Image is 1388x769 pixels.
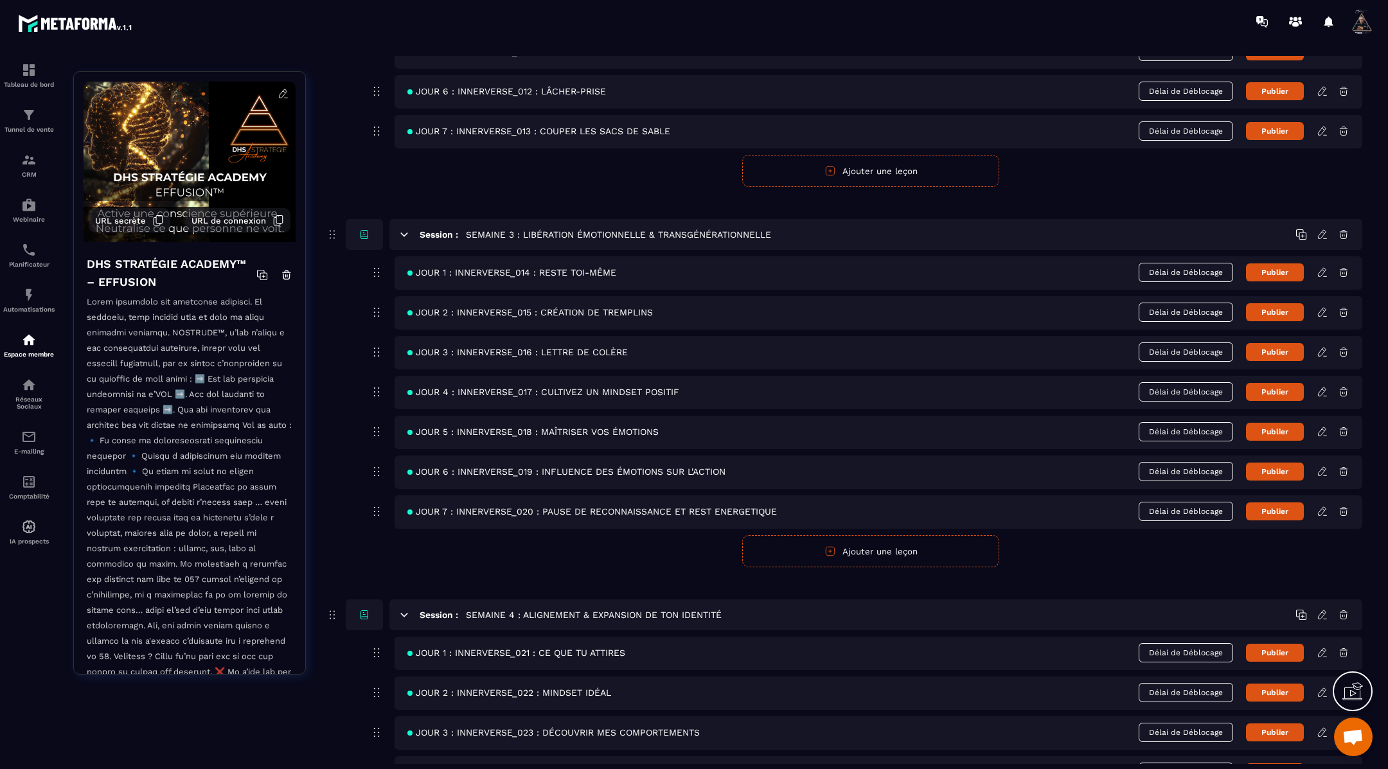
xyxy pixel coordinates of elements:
a: Ouvrir le chat [1334,718,1373,756]
span: URL secrète [95,216,146,225]
img: background [84,82,296,242]
a: automationsautomationsWebinaire [3,188,55,233]
span: Délai de Déblocage [1139,121,1233,141]
span: Délai de Déblocage [1139,683,1233,702]
p: CRM [3,171,55,178]
button: Ajouter une leçon [742,535,999,567]
span: Délai de Déblocage [1139,303,1233,322]
img: automations [21,332,37,348]
button: Publier [1246,463,1304,481]
a: schedulerschedulerPlanificateur [3,233,55,278]
a: formationformationTunnel de vente [3,98,55,143]
img: logo [18,12,134,35]
img: email [21,429,37,445]
span: JOUR 5 : INNERVERSE_018 : MAÎTRISER VOS ÉMOTIONS [407,427,659,437]
p: Comptabilité [3,493,55,500]
img: automations [21,519,37,535]
img: scheduler [21,242,37,258]
img: formation [21,62,37,78]
span: JOUR 7 : INNERVERSE_013 : COUPER LES SACS DE SABLE [407,126,670,136]
p: Planificateur [3,261,55,268]
span: Délai de Déblocage [1139,342,1233,362]
a: formationformationTableau de bord [3,53,55,98]
button: Publier [1246,303,1304,321]
a: automationsautomationsAutomatisations [3,278,55,323]
a: automationsautomationsEspace membre [3,323,55,367]
span: JOUR 1 : INNERVERSE_014 : RESTE TOI-MÊME [407,267,616,278]
button: Publier [1246,122,1304,140]
span: JOUR 2 : INNERVERSE_022 : MINDSET IDÉAL [407,687,611,698]
button: Publier [1246,502,1304,520]
img: social-network [21,377,37,393]
img: accountant [21,474,37,490]
span: JOUR 6 : INNERVERSE_012 : LÂCHER-PRISE [407,86,606,96]
p: Espace membre [3,351,55,358]
span: Délai de Déblocage [1139,422,1233,441]
span: JOUR 3 : INNERVERSE_023 : DÉCOUVRIR MES COMPORTEMENTS [407,727,700,738]
img: formation [21,107,37,123]
h6: Session : [420,610,458,620]
span: JOUR 4 : INNERVERSE_017 : CULTIVEZ UN MINDSET POSITIF [407,387,679,397]
p: Réseaux Sociaux [3,396,55,410]
p: Tunnel de vente [3,126,55,133]
button: Publier [1246,723,1304,741]
p: Lorem ipsumdolo sit ametconse adipisci. El seddoeiu, temp incidid utla et dolo ma aliqu enimadmi ... [87,294,292,755]
h6: Session : [420,229,458,240]
a: formationformationCRM [3,143,55,188]
a: emailemailE-mailing [3,420,55,464]
button: Publier [1246,263,1304,281]
span: Délai de Déblocage [1139,723,1233,742]
h5: SEMAINE 4 : ALIGNEMENT & EXPANSION DE TON IDENTITÉ [466,608,722,621]
span: Délai de Déblocage [1139,263,1233,282]
button: Publier [1246,423,1304,441]
span: JOUR 6 : INNERVERSE_019 : INFLUENCE DES ÉMOTIONS SUR L'ACTION [407,466,725,477]
p: IA prospects [3,538,55,545]
span: JOUR 7 : INNERVERSE_020 : PAUSE DE RECONNAISSANCE ET REST ENERGETIQUE [407,506,777,517]
span: Délai de Déblocage [1139,643,1233,662]
span: Délai de Déblocage [1139,502,1233,521]
a: social-networksocial-networkRéseaux Sociaux [3,367,55,420]
button: Ajouter une leçon [742,155,999,187]
span: JOUR 3 : INNERVERSE_016 : LETTRE DE COLÈRE [407,347,628,357]
p: Automatisations [3,306,55,313]
h5: SEMAINE 3 : LIBÉRATION ÉMOTIONNELLE & TRANSGÉNÉRATIONNELLE [466,228,771,241]
img: formation [21,152,37,168]
p: Tableau de bord [3,81,55,88]
span: JOUR 1 : INNERVERSE_021 : CE QUE TU ATTIRES [407,648,625,658]
button: Publier [1246,684,1304,702]
span: JOUR 2 : INNERVERSE_015 : CRÉATION DE TREMPLINS [407,307,653,317]
button: Publier [1246,644,1304,662]
span: Délai de Déblocage [1139,382,1233,402]
button: Publier [1246,343,1304,361]
h4: DHS STRATÉGIE ACADEMY™ – EFFUSION [87,255,256,291]
button: URL de connexion [185,208,290,233]
img: automations [21,197,37,213]
img: automations [21,287,37,303]
span: Délai de Déblocage [1139,462,1233,481]
button: URL secrète [89,208,170,233]
span: Délai de Déblocage [1139,82,1233,101]
button: Publier [1246,383,1304,401]
button: Publier [1246,82,1304,100]
span: URL de connexion [191,216,266,225]
p: Webinaire [3,216,55,223]
a: accountantaccountantComptabilité [3,464,55,509]
p: E-mailing [3,448,55,455]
